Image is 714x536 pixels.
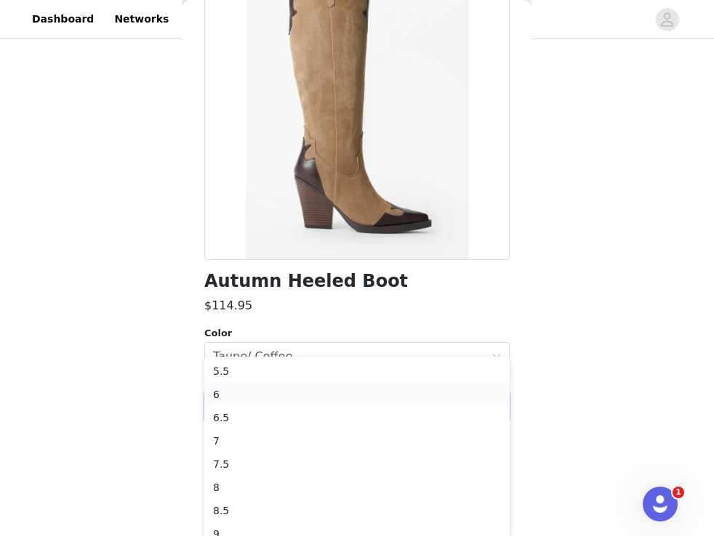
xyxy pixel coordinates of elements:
[204,297,252,314] h3: $114.95
[204,383,510,406] li: 6
[204,360,510,383] li: 5.5
[204,272,408,291] h1: Autumn Heeled Boot
[643,487,678,521] iframe: Intercom live chat
[673,487,684,498] span: 1
[105,3,177,36] a: Networks
[204,499,510,522] li: 8.5
[204,429,510,452] li: 7
[204,476,510,499] li: 8
[204,406,510,429] li: 6.5
[204,326,510,341] div: Color
[213,343,292,370] div: Taupe/ Coffee
[660,8,674,31] div: avatar
[204,452,510,476] li: 7.5
[23,3,103,36] a: Dashboard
